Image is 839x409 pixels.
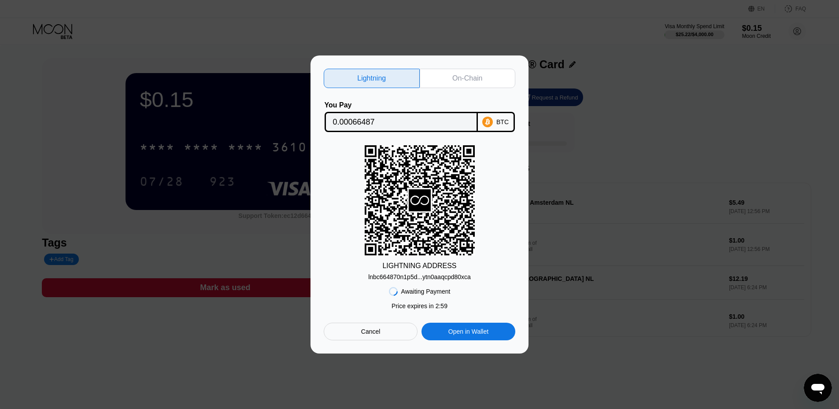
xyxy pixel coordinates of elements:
span: 2 : 59 [436,302,447,310]
div: On-Chain [420,69,516,88]
iframe: Button to launch messaging window [804,374,832,402]
div: Awaiting Payment [401,288,451,295]
div: You PayBTC [324,101,515,132]
div: LIGHTNING ADDRESS [382,262,456,270]
div: Lightning [357,74,386,83]
div: lnbc664870n1p5d...ytn0aaqcpd80xca [368,273,471,280]
div: You Pay [325,101,478,109]
div: Price expires in [392,302,447,310]
div: lnbc664870n1p5d...ytn0aaqcpd80xca [368,270,471,280]
div: Open in Wallet [421,323,515,340]
div: BTC [496,118,509,125]
div: Open in Wallet [448,328,488,335]
div: Cancel [324,323,418,340]
div: On-Chain [452,74,482,83]
div: Cancel [361,328,381,335]
div: Lightning [324,69,420,88]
